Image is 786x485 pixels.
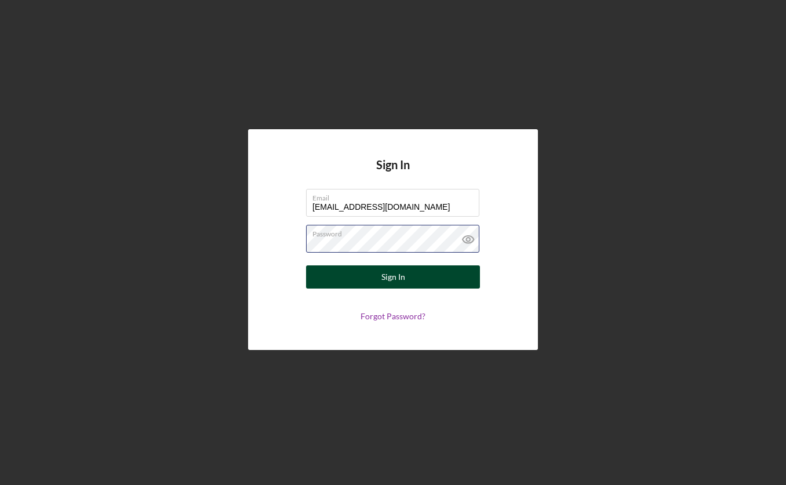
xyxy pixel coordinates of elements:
[312,189,479,202] label: Email
[312,225,479,238] label: Password
[381,265,405,289] div: Sign In
[361,311,425,321] a: Forgot Password?
[306,265,480,289] button: Sign In
[376,158,410,189] h4: Sign In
